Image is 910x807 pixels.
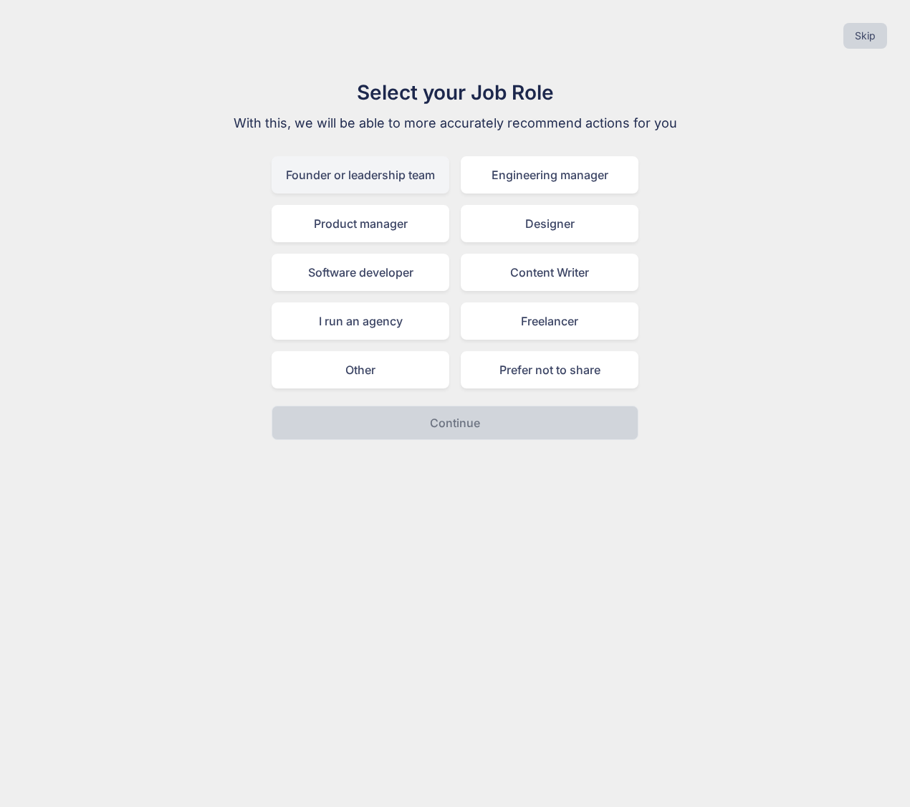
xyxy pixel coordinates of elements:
div: Software developer [272,254,449,291]
button: Skip [843,23,887,49]
p: Continue [430,414,480,431]
div: I run an agency [272,302,449,340]
p: With this, we will be able to more accurately recommend actions for you [214,113,696,133]
h1: Select your Job Role [214,77,696,108]
div: Engineering manager [461,156,638,194]
button: Continue [272,406,638,440]
div: Product manager [272,205,449,242]
div: Designer [461,205,638,242]
div: Freelancer [461,302,638,340]
div: Prefer not to share [461,351,638,388]
div: Content Writer [461,254,638,291]
div: Founder or leadership team [272,156,449,194]
div: Other [272,351,449,388]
